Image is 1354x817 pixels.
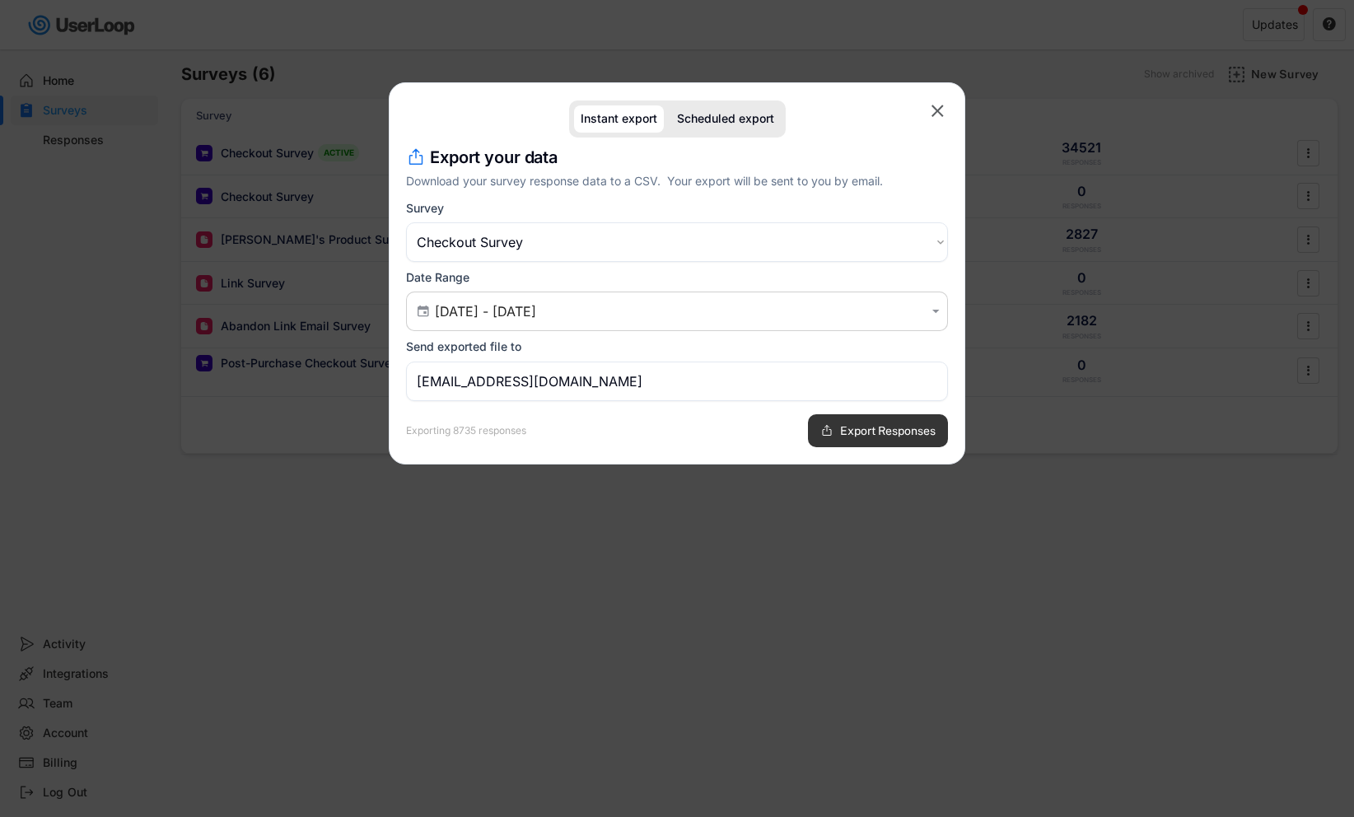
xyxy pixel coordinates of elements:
div: Send exported file to [406,339,521,354]
div: Survey [406,201,444,216]
button:  [928,305,943,319]
h4: Export your data [430,146,558,169]
button: Export Responses [808,414,948,447]
text:  [931,100,944,121]
text:  [418,304,429,319]
text:  [932,304,940,318]
div: Instant export [581,112,657,126]
span: Export Responses [840,425,936,437]
div: Date Range [406,270,469,285]
div: Scheduled export [677,112,774,126]
button:  [927,100,948,121]
input: Air Date/Time Picker [435,303,924,320]
button:  [415,304,431,319]
div: Exporting 8735 responses [406,426,526,436]
div: Download your survey response data to a CSV. Your export will be sent to you by email. [406,172,948,189]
